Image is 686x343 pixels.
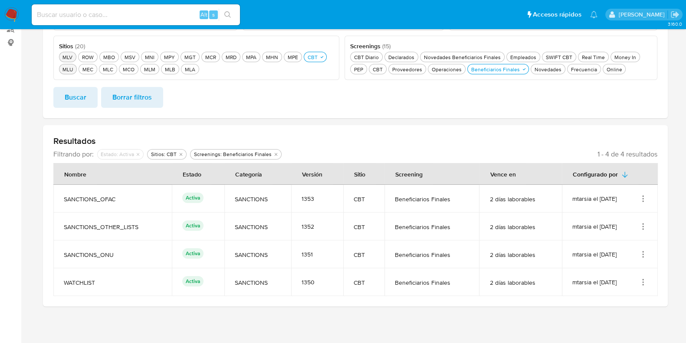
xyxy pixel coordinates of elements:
[590,11,597,18] a: Notificaciones
[618,10,667,19] p: igor.oliveirabrito@mercadolibre.com
[212,10,215,19] span: s
[219,9,236,21] button: search-icon
[32,9,240,20] input: Buscar usuario o caso...
[670,10,679,19] a: Salir
[200,10,207,19] span: Alt
[667,20,682,27] span: 3.160.0
[533,10,581,19] span: Accesos rápidos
